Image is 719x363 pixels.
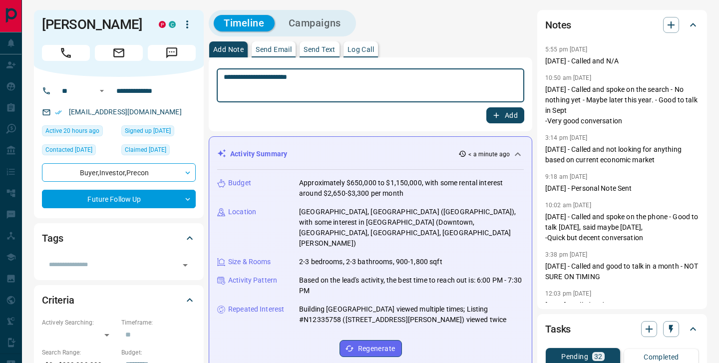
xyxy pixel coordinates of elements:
button: Add [486,107,524,123]
p: 9:18 am [DATE] [545,173,588,180]
p: Location [228,207,256,217]
div: Mon Sep 15 2025 [42,125,116,139]
h2: Tags [42,230,63,246]
p: Send Text [304,46,336,53]
p: Budget [228,178,251,188]
div: Buyer , Investor , Precon [42,163,196,182]
p: Search Range: [42,348,116,357]
p: Pending [561,353,588,360]
span: Call [42,45,90,61]
span: Claimed [DATE] [125,145,166,155]
p: Actively Searching: [42,318,116,327]
p: 10:02 am [DATE] [545,202,591,209]
span: Active 20 hours ago [45,126,99,136]
span: Email [95,45,143,61]
button: Regenerate [340,340,402,357]
h2: Criteria [42,292,74,308]
h2: Tasks [545,321,571,337]
p: Send Email [256,46,292,53]
span: Message [148,45,196,61]
div: Criteria [42,288,196,312]
div: condos.ca [169,21,176,28]
div: property.ca [159,21,166,28]
p: 2-3 bedrooms, 2-3 bathrooms, 900-1,800 sqft [299,257,442,267]
p: [DATE] - Personal Note Sent [545,183,699,194]
div: Mon Oct 23 2017 [121,125,196,139]
p: Building [GEOGRAPHIC_DATA] viewed multiple times; Listing #N12335758 ([STREET_ADDRESS][PERSON_NAM... [299,304,524,325]
button: Timeline [214,15,275,31]
p: 3:14 pm [DATE] [545,134,588,141]
button: Campaigns [279,15,351,31]
p: Based on the lead's activity, the best time to reach out is: 6:00 PM - 7:30 PM [299,275,524,296]
button: Open [96,85,108,97]
p: Log Call [348,46,374,53]
p: [DATE] - Called and N/A [545,300,699,311]
p: [DATE] - Called and good to talk in a month - NOT SURE ON TIMING [545,261,699,282]
span: Contacted [DATE] [45,145,92,155]
p: 5:55 pm [DATE] [545,46,588,53]
p: Repeated Interest [228,304,284,315]
a: [EMAIL_ADDRESS][DOMAIN_NAME] [69,108,182,116]
p: Completed [644,354,679,361]
div: Notes [545,13,699,37]
p: Approximately $650,000 to $1,150,000, with some rental interest around $2,650-$3,300 per month [299,178,524,199]
p: Timeframe: [121,318,196,327]
p: [DATE] - Called and not looking for anything based on current economic market [545,144,699,165]
p: Size & Rooms [228,257,271,267]
div: Tasks [545,317,699,341]
p: 12:03 pm [DATE] [545,290,591,297]
p: Activity Summary [230,149,287,159]
p: 3:38 pm [DATE] [545,251,588,258]
div: Future Follow Up [42,190,196,208]
h2: Notes [545,17,571,33]
p: 10:50 am [DATE] [545,74,591,81]
h1: [PERSON_NAME] [42,16,144,32]
p: 32 [594,353,603,360]
p: [DATE] - Called and N/A [545,56,699,66]
p: [GEOGRAPHIC_DATA], [GEOGRAPHIC_DATA] ([GEOGRAPHIC_DATA]), with some interest in [GEOGRAPHIC_DATA]... [299,207,524,249]
div: Activity Summary< a minute ago [217,145,524,163]
p: Budget: [121,348,196,357]
p: Activity Pattern [228,275,277,286]
p: [DATE] - Called and spoke on the search - No nothing yet - Maybe later this year. - Good to talk ... [545,84,699,126]
span: Signed up [DATE] [125,126,171,136]
div: Tags [42,226,196,250]
p: Add Note [213,46,244,53]
div: Tue Jul 08 2025 [42,144,116,158]
button: Open [178,258,192,272]
p: < a minute ago [468,150,510,159]
div: Sat Mar 02 2024 [121,144,196,158]
svg: Email Verified [55,109,62,116]
p: [DATE] - Called and spoke on the phone - Good to talk [DATE], said maybe [DATE], -Quick but decen... [545,212,699,243]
